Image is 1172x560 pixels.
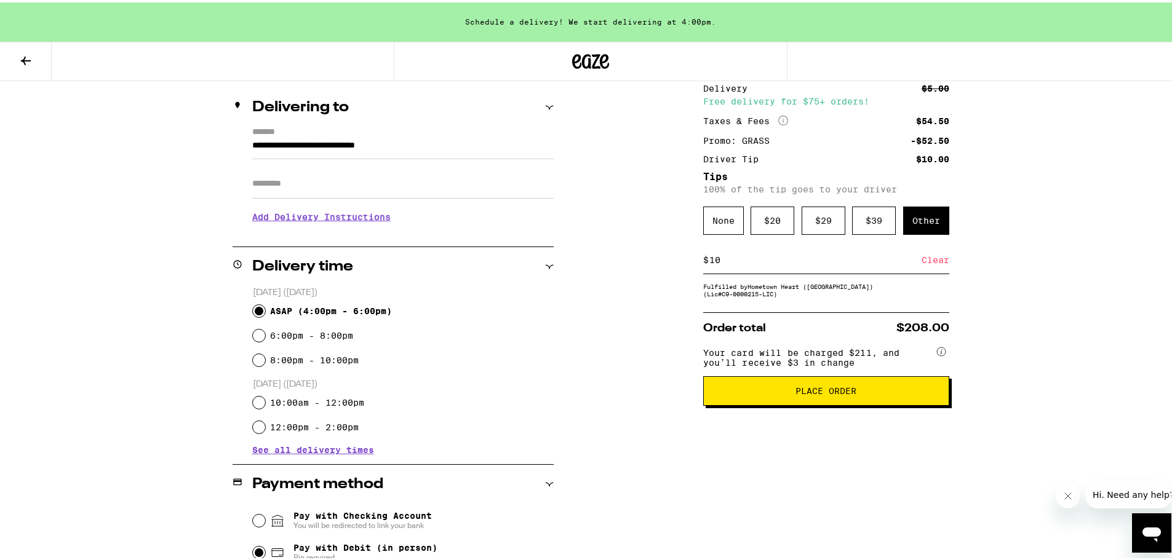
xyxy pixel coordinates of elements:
[916,152,949,161] div: $10.00
[703,244,709,271] div: $
[802,204,845,232] div: $ 29
[703,280,949,295] div: Fulfilled by Hometown Heart ([GEOGRAPHIC_DATA]) (Lic# C9-0000215-LIC )
[703,113,788,124] div: Taxes & Fees
[253,285,554,296] p: [DATE] ([DATE])
[916,114,949,123] div: $54.50
[1085,479,1171,506] iframe: Message from company
[1132,511,1171,550] iframe: Button to launch messaging window
[922,244,949,271] div: Clear
[703,204,744,232] div: None
[293,508,432,528] span: Pay with Checking Account
[252,443,374,452] button: See all delivery times
[252,200,554,229] h3: Add Delivery Instructions
[252,257,353,272] h2: Delivery time
[270,328,353,338] label: 6:00pm - 8:00pm
[703,182,949,192] p: 100% of the tip goes to your driver
[703,134,778,143] div: Promo: GRASS
[709,252,922,263] input: 0
[252,229,554,239] p: We'll contact you at [PHONE_NUMBER] when we arrive
[1056,481,1080,506] iframe: Close message
[896,320,949,331] span: $208.00
[253,376,554,388] p: [DATE] ([DATE])
[703,320,766,331] span: Order total
[293,540,437,550] span: Pay with Debit (in person)
[922,82,949,90] div: $5.00
[293,550,437,560] span: Pin required
[270,420,359,430] label: 12:00pm - 2:00pm
[703,82,756,90] div: Delivery
[293,518,432,528] span: You will be redirected to link your bank
[703,374,949,403] button: Place Order
[751,204,794,232] div: $ 20
[703,341,935,365] span: Your card will be charged $211, and you’ll receive $3 in change
[703,152,767,161] div: Driver Tip
[903,204,949,232] div: Other
[270,395,364,405] label: 10:00am - 12:00pm
[911,134,949,143] div: -$52.50
[252,98,349,112] h2: Delivering to
[795,384,856,393] span: Place Order
[252,475,383,489] h2: Payment method
[703,170,949,179] h5: Tips
[852,204,896,232] div: $ 39
[703,95,949,103] div: Free delivery for $75+ orders!
[270,353,359,363] label: 8:00pm - 10:00pm
[7,9,89,18] span: Hi. Need any help?
[270,304,392,314] span: ASAP ( 4:00pm - 6:00pm )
